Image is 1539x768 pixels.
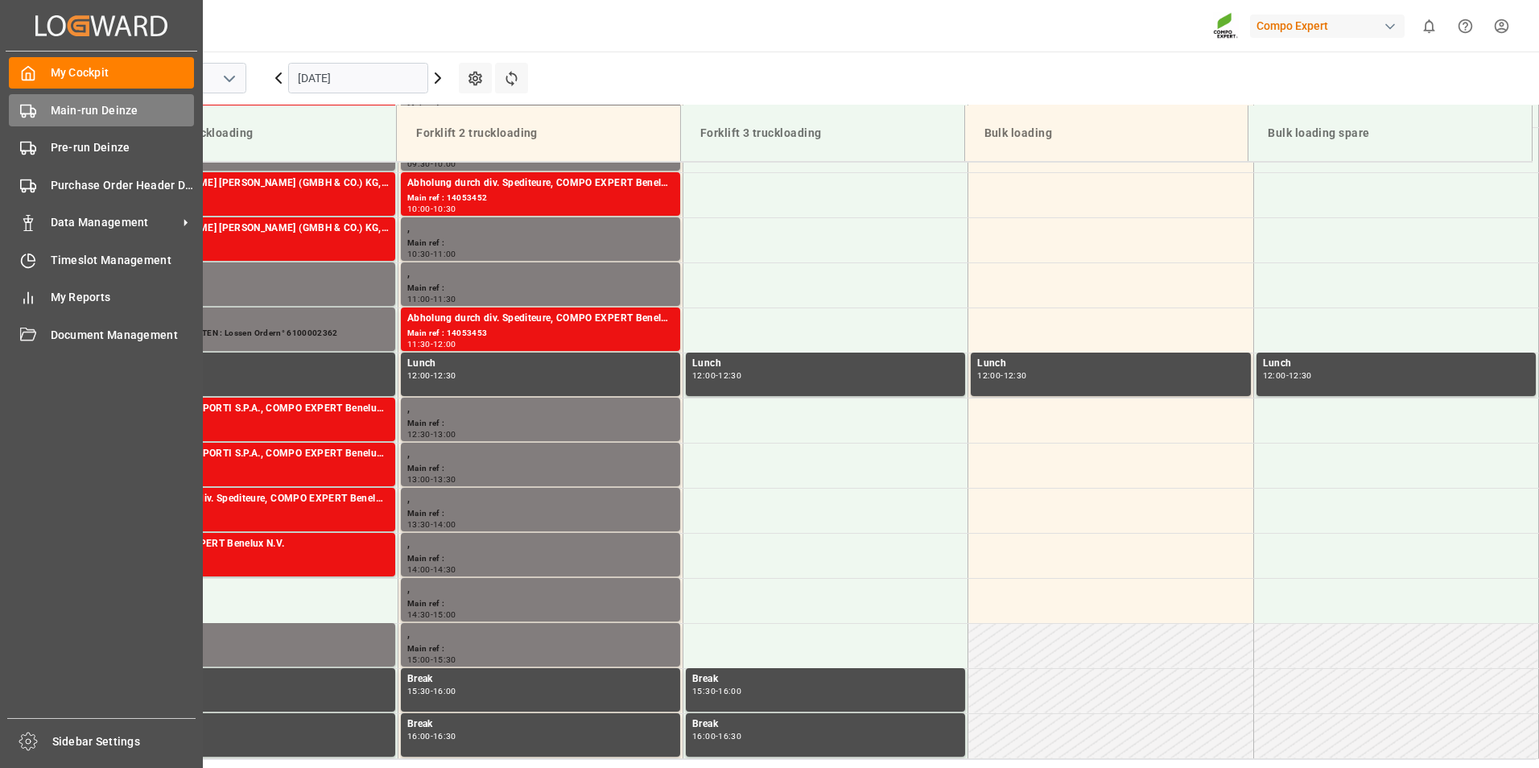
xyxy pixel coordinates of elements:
div: Lunch [1263,356,1529,372]
div: Main ref : 14051091 [122,192,389,205]
div: Main ref : [407,597,674,611]
div: FR. [PERSON_NAME] [PERSON_NAME] (GMBH & CO.) KG, COMPO EXPERT Benelux N.V. [122,221,389,237]
div: - [431,250,433,258]
div: Main ref : MAIL STELTEN : Lossen Ordern° 6100002362 [122,327,389,341]
span: My Reports [51,289,195,306]
div: 16:00 [692,733,716,740]
div: , [407,581,674,597]
div: Break [122,671,389,687]
a: Pre-run Deinze [9,132,194,163]
div: 12:30 [1289,372,1312,379]
div: - [431,160,433,167]
button: Compo Expert [1250,10,1411,41]
div: Main ref : 14053371 [122,552,389,566]
div: 12:00 [692,372,716,379]
div: WTA, COMPO EXPERT Benelux N.V. [122,536,389,552]
div: 11:30 [433,295,456,303]
div: Bulk loading spare [1261,118,1519,148]
div: Main ref : [407,462,674,476]
span: Pre-run Deinze [51,139,195,156]
div: AMBROGIO TRASPORTI S.P.A., COMPO EXPERT Benelux N.V. [122,446,389,462]
span: Purchase Order Header Deinze [51,177,195,194]
div: - [716,733,718,740]
div: 12:30 [1004,372,1027,379]
div: Main ref : [122,282,389,295]
div: 12:00 [433,341,456,348]
div: , [407,221,674,237]
div: Lunch [122,356,389,372]
div: 12:30 [718,372,741,379]
div: Abholung durch div. Spediteure, COMPO EXPERT Benelux N.V. [122,491,389,507]
input: DD.MM.YYYY [288,63,428,93]
div: , [122,266,389,282]
div: 14:30 [407,611,431,618]
div: - [431,611,433,618]
img: Screenshot%202023-09-29%20at%2010.02.21.png_1712312052.png [1213,12,1239,40]
div: - [431,733,433,740]
div: 09:30 [407,160,431,167]
div: Lunch [692,356,959,372]
div: 12:00 [1263,372,1286,379]
div: 12:30 [407,431,431,438]
a: Main-run Deinze [9,94,194,126]
div: Main ref : 14053452 [407,192,674,205]
div: Break [692,671,959,687]
div: Break [122,716,389,733]
div: 15:30 [407,687,431,695]
div: - [716,372,718,379]
div: Break [407,671,674,687]
div: Main ref : 14053453 [407,327,674,341]
div: Main ref : [407,552,674,566]
div: - [431,341,433,348]
span: Timeslot Management [51,252,195,269]
div: 16:00 [433,687,456,695]
div: 16:00 [407,733,431,740]
a: My Cockpit [9,57,194,89]
div: , [407,401,674,417]
div: , [407,536,674,552]
div: Main ref : [407,417,674,431]
div: 14:00 [407,566,431,573]
div: 11:30 [407,341,431,348]
div: - [1001,372,1003,379]
a: Timeslot Management [9,244,194,275]
div: - [431,656,433,663]
div: 13:00 [433,431,456,438]
div: 11:00 [433,250,456,258]
div: 15:30 [692,687,716,695]
span: My Cockpit [51,64,195,81]
div: - [431,205,433,213]
div: 15:30 [433,656,456,663]
div: Forklift 3 truckloading [694,118,951,148]
button: open menu [217,66,241,91]
div: 12:00 [977,372,1001,379]
div: 13:30 [433,476,456,483]
div: 15:00 [407,656,431,663]
div: Main ref : 14053421 [122,417,389,431]
span: Document Management [51,327,195,344]
div: Main ref : 14051095 [122,237,389,250]
div: Main ref : [407,237,674,250]
div: - [1286,372,1289,379]
div: - [431,476,433,483]
div: 16:30 [718,733,741,740]
div: 14:30 [433,566,456,573]
div: , [122,311,389,327]
button: Help Center [1447,8,1483,44]
div: Lunch [977,356,1244,372]
div: 10:00 [433,160,456,167]
div: Lunch [407,356,674,372]
div: 11:00 [407,295,431,303]
div: Main ref : 14053420 [122,462,389,476]
div: , [407,626,674,642]
div: Abholung durch div. Spediteure, COMPO EXPERT Benelux N.V. [407,175,674,192]
div: 10:30 [407,250,431,258]
button: show 0 new notifications [1411,8,1447,44]
div: Break [407,716,674,733]
div: FR. [PERSON_NAME] [PERSON_NAME] (GMBH & CO.) KG, COMPO EXPERT Benelux N.V. [122,175,389,192]
div: 13:30 [407,521,431,528]
a: Purchase Order Header Deinze [9,169,194,200]
div: , [407,491,674,507]
div: Main ref : 14053457 [122,507,389,521]
div: - [431,431,433,438]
